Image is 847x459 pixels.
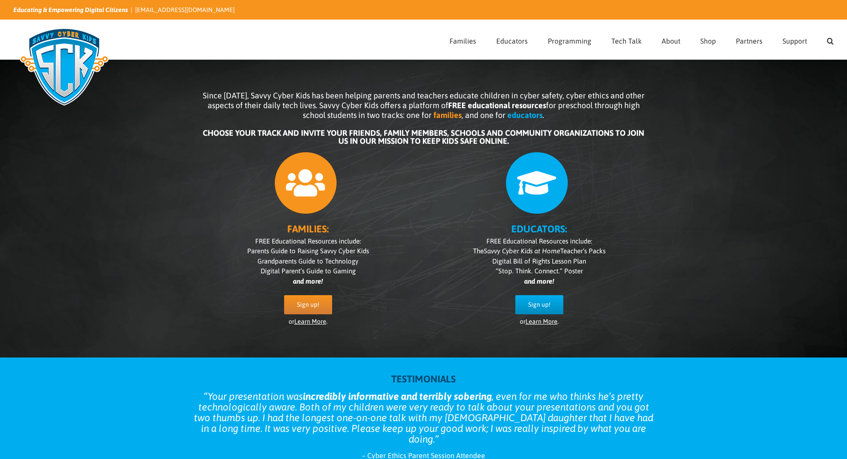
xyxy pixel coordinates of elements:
strong: incredibly informative and terribly sobering [303,390,492,402]
span: Shop [700,37,716,45]
nav: Main Menu [450,20,834,59]
span: Programming [548,37,591,45]
a: Programming [548,20,591,59]
span: Digital Bill of Rights Lesson Plan [492,257,586,265]
a: Families [450,20,476,59]
span: Families [450,37,476,45]
b: educators [507,110,542,120]
span: . [542,110,544,120]
a: Sign up! [284,295,332,314]
strong: TESTIMONIALS [391,373,456,385]
span: Tech Talk [611,37,642,45]
a: Sign up! [515,295,563,314]
span: Grandparents Guide to Technology [257,257,358,265]
span: FREE Educational Resources include: [486,237,592,245]
b: FREE educational resources [448,101,546,110]
i: Savvy Cyber Kids at Home [484,247,560,255]
a: [EMAIL_ADDRESS][DOMAIN_NAME] [135,6,235,13]
span: Digital Parent’s Guide to Gaming [261,267,356,275]
a: Learn More [526,318,558,325]
b: FAMILIES: [287,223,329,235]
span: Support [783,37,807,45]
span: Sign up! [297,301,319,309]
blockquote: Your presentation was , even for me who thinks he’s pretty technologically aware. Both of my chil... [193,391,655,444]
a: Educators [496,20,528,59]
b: families [434,110,462,120]
span: Since [DATE], Savvy Cyber Kids has been helping parents and teachers educate children in cyber sa... [203,91,645,120]
a: Learn More [294,318,326,325]
a: About [662,20,680,59]
a: Support [783,20,807,59]
span: “Stop. Think. Connect.” Poster [496,267,583,275]
span: About [662,37,680,45]
a: Partners [736,20,763,59]
a: Search [827,20,834,59]
span: Sign up! [528,301,550,309]
a: Tech Talk [611,20,642,59]
i: and more! [524,277,554,285]
i: Educating & Empowering Digital Citizens [13,6,128,13]
i: and more! [293,277,323,285]
b: CHOOSE YOUR TRACK AND INVITE YOUR FRIENDS, FAMILY MEMBERS, SCHOOLS AND COMMUNITY ORGANIZATIONS TO... [203,128,644,146]
b: EDUCATORS: [511,223,567,235]
span: The Teacher’s Packs [473,247,606,255]
span: FREE Educational Resources include: [255,237,361,245]
span: , and one for [462,110,506,120]
a: Shop [700,20,716,59]
span: Parents Guide to Raising Savvy Cyber Kids [247,247,369,255]
span: or . [289,318,328,325]
span: Educators [496,37,528,45]
img: Savvy Cyber Kids Logo [13,22,115,111]
span: or . [520,318,559,325]
span: Partners [736,37,763,45]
